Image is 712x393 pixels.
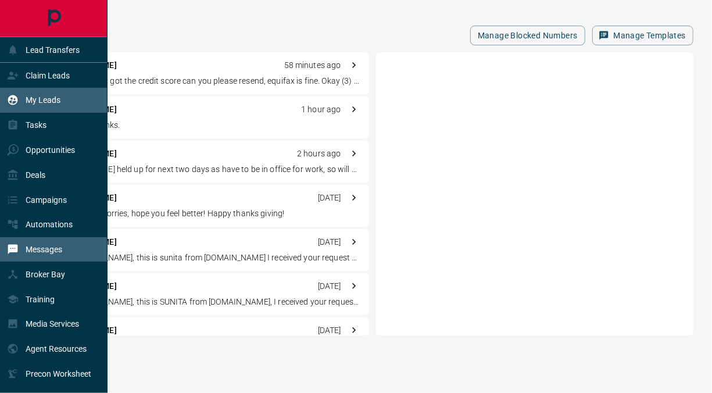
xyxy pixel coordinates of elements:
[318,236,341,248] p: [DATE]
[53,208,360,220] p: Hey okay no worries, hope you feel better! Happy thanks giving!
[592,26,693,45] button: Manage Templates
[53,296,360,308] p: Hey! [PERSON_NAME], this is SUNITA from [DOMAIN_NAME], I received your request to view, when are ...
[53,119,360,131] p: Ok perfect thanks.
[318,280,341,292] p: [DATE]
[53,252,360,264] p: Hey! [PERSON_NAME], this is sunita from [DOMAIN_NAME] I received your request to view- [STREET_AD...
[53,75,360,87] p: Hi i don't think i got the credit score can you please resend, equifax is fine. Okay (3) pay slip...
[470,26,585,45] button: Manage Blocked Numbers
[297,148,341,160] p: 2 hours ago
[318,192,341,204] p: [DATE]
[301,103,341,116] p: 1 hour ago
[53,163,360,176] p: [PERSON_NAME] held up for next two days as have to be in office for work, so will have the detail...
[284,59,341,72] p: 58 minutes ago
[318,324,341,337] p: [DATE]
